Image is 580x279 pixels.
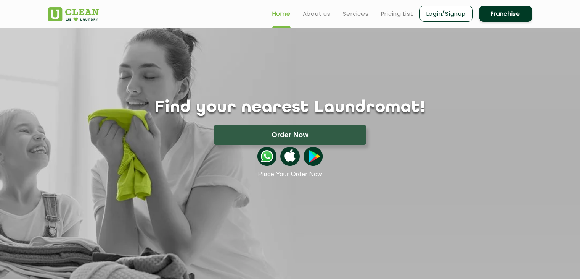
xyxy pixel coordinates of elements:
h1: Find your nearest Laundromat! [42,98,538,117]
img: apple-icon.png [280,147,299,166]
a: Services [343,9,369,18]
a: Pricing List [381,9,413,18]
img: UClean Laundry and Dry Cleaning [48,7,99,21]
button: Order Now [214,125,366,145]
img: whatsappicon.png [257,147,276,166]
a: Place Your Order Now [258,170,322,178]
a: Login/Signup [419,6,473,22]
a: Home [272,9,291,18]
a: About us [303,9,331,18]
a: Franchise [479,6,532,22]
img: playstoreicon.png [304,147,323,166]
